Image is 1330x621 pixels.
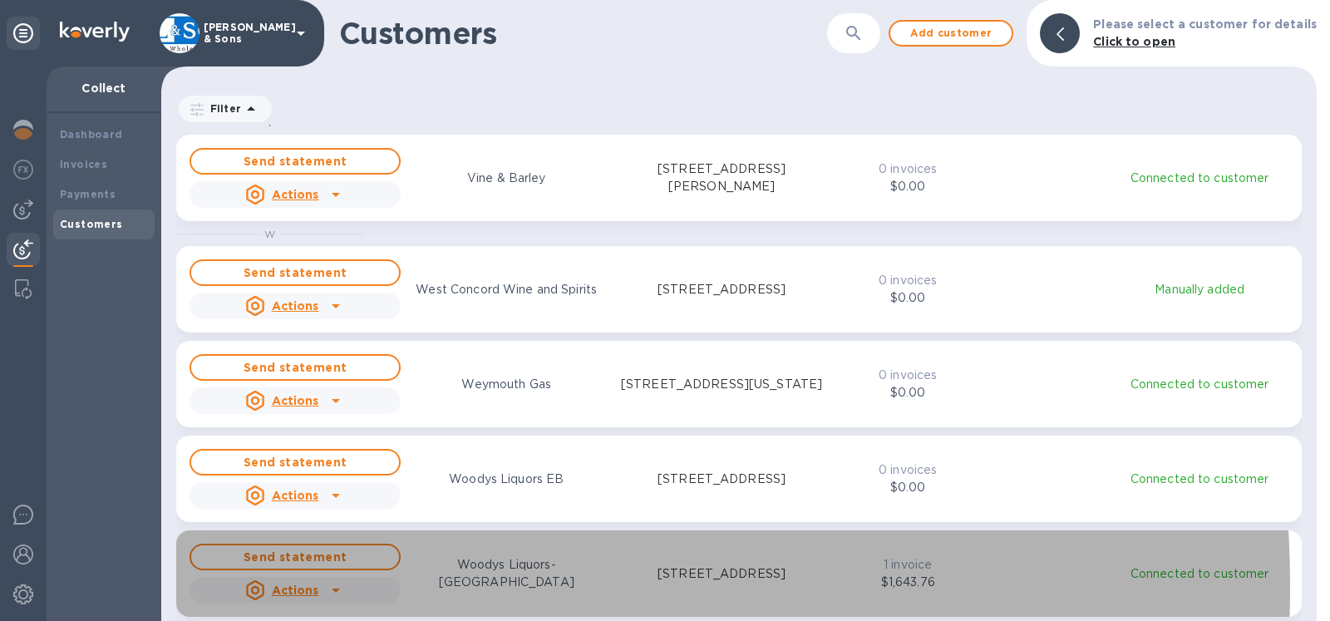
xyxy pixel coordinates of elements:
p: West Concord Wine and Spirits [416,281,597,298]
p: [STREET_ADDRESS][US_STATE] [621,376,822,393]
button: Send statement [190,544,401,570]
p: Woodys Liquors-[GEOGRAPHIC_DATA] [401,556,612,591]
p: Woodys Liquors EB [449,471,564,488]
div: Unpin categories [7,17,40,50]
span: Add customer [904,23,998,43]
p: $1,643.76 [865,574,951,591]
p: 0 invoices [865,160,951,178]
p: [PERSON_NAME] & Sons [204,22,287,45]
u: Actions [272,489,319,502]
p: [STREET_ADDRESS] [658,565,786,583]
p: [STREET_ADDRESS][PERSON_NAME] [615,160,827,195]
button: Send statement [190,354,401,381]
span: Send statement [204,547,386,567]
p: Connected to customer [1107,170,1292,187]
span: Send statement [204,151,386,171]
p: Connected to customer [1107,565,1292,583]
p: Vine & Barley [467,170,546,187]
p: [STREET_ADDRESS] [658,281,786,298]
u: Actions [272,394,319,407]
button: Send statementActionsWoodys Liquors EB[STREET_ADDRESS]0 invoices$0.00Connected to customer [176,436,1302,522]
b: Dashboard [60,128,123,140]
p: Collect [60,80,148,96]
button: Send statement [190,449,401,476]
p: 0 invoices [865,461,951,479]
p: Filter [204,101,241,116]
span: Send statement [204,263,386,283]
img: Logo [60,22,130,42]
button: Send statementActionsWest Concord Wine and Spirits[STREET_ADDRESS]0 invoices$0.00Manually added [176,246,1302,333]
b: Click to open [1093,35,1175,48]
p: $0.00 [865,178,951,195]
span: W [264,228,275,240]
b: Payments [60,188,116,200]
p: 0 invoices [865,367,951,384]
p: Connected to customer [1107,471,1292,488]
p: [STREET_ADDRESS] [658,471,786,488]
p: Connected to customer [1111,376,1288,393]
button: Add customer [889,20,1013,47]
u: Actions [272,299,319,313]
b: Invoices [60,158,107,170]
button: Send statement [190,148,401,175]
button: Send statementActionsVine & Barley[STREET_ADDRESS][PERSON_NAME]0 invoices$0.00Connected to customer [176,135,1302,221]
p: Weymouth Gas [461,376,551,393]
p: $0.00 [865,289,951,307]
img: Foreign exchange [13,160,33,180]
button: Send statementActionsWoodys Liquors-[GEOGRAPHIC_DATA][STREET_ADDRESS]1 invoice$1,643.76Connected ... [176,530,1302,617]
p: $0.00 [865,479,951,496]
u: Actions [272,188,319,201]
h1: Customers [339,16,772,51]
p: 1 invoice [865,556,951,574]
button: Send statement [190,259,401,286]
p: 0 invoices [865,272,951,289]
span: Send statement [204,452,386,472]
span: Send statement [204,357,386,377]
button: Send statementActionsWeymouth Gas[STREET_ADDRESS][US_STATE]0 invoices$0.00Connected to customer [176,341,1302,427]
p: Manually added [1111,281,1288,298]
u: Actions [272,584,319,597]
div: grid [176,125,1317,621]
b: Customers [60,218,123,230]
p: $0.00 [865,384,951,402]
b: Please select a customer for details [1093,17,1317,31]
